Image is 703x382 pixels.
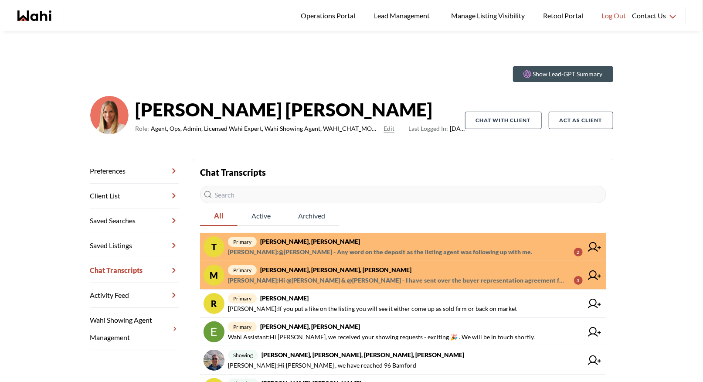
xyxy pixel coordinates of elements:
[374,10,433,21] span: Lead Management
[204,265,224,286] div: M
[408,123,465,134] span: [DATE]
[90,96,129,134] img: 0f07b375cde2b3f9.png
[90,233,179,258] a: Saved Listings
[228,275,567,286] span: [PERSON_NAME] : Hi @[PERSON_NAME] & @[PERSON_NAME] - I have sent over the buyer representation ag...
[301,10,358,21] span: Operations Portal
[262,351,465,358] strong: [PERSON_NAME], [PERSON_NAME], [PERSON_NAME], [PERSON_NAME]
[151,123,380,134] span: Agent, Ops, Admin, Licensed Wahi Expert, Wahi Showing Agent, WAHI_CHAT_MODERATOR
[408,125,448,132] span: Last Logged In:
[228,322,257,332] span: primary
[200,261,606,290] a: Mprimary[PERSON_NAME], [PERSON_NAME], [PERSON_NAME][PERSON_NAME]:Hi @[PERSON_NAME] & @[PERSON_NAM...
[200,207,238,225] span: All
[228,265,257,275] span: primary
[260,238,360,245] strong: [PERSON_NAME], [PERSON_NAME]
[228,360,417,371] span: [PERSON_NAME] : Hi [PERSON_NAME] , we have reached 96 Bamford
[228,237,257,247] span: primary
[228,293,257,304] span: primary
[204,350,224,371] img: chat avatar
[513,66,613,82] button: Show Lead-GPT Summary
[90,184,179,208] a: Client List
[200,290,606,318] a: Rprimary[PERSON_NAME][PERSON_NAME]:If you put a like on the listing you will see it either come u...
[200,346,606,375] a: showing[PERSON_NAME], [PERSON_NAME], [PERSON_NAME], [PERSON_NAME][PERSON_NAME]:Hi [PERSON_NAME] ,...
[90,308,179,350] a: Wahi Showing Agent Management
[90,208,179,233] a: Saved Searches
[285,207,340,226] button: Archived
[260,294,309,302] strong: [PERSON_NAME]
[238,207,285,226] button: Active
[200,186,606,203] input: Search
[228,304,517,314] span: [PERSON_NAME] : If you put a like on the listing you will see it either come up as sold firm or b...
[238,207,285,225] span: Active
[228,332,535,342] span: Wahi Assistant : Hi [PERSON_NAME], we received your showing requests - exciting 🎉 . We will be in...
[543,10,586,21] span: Retool Portal
[90,283,179,308] a: Activity Feed
[260,266,412,273] strong: [PERSON_NAME], [PERSON_NAME], [PERSON_NAME]
[260,323,360,330] strong: [PERSON_NAME], [PERSON_NAME]
[574,276,583,285] div: 3
[465,112,542,129] button: Chat with client
[200,233,606,261] a: Tprimary[PERSON_NAME], [PERSON_NAME][PERSON_NAME]:@[PERSON_NAME] - Any word on the deposit as the...
[285,207,340,225] span: Archived
[200,207,238,226] button: All
[384,123,394,134] button: Edit
[200,167,266,177] strong: Chat Transcripts
[136,123,149,134] span: Role:
[204,236,224,257] div: T
[574,248,583,256] div: 2
[136,96,465,123] strong: [PERSON_NAME] [PERSON_NAME]
[533,70,603,78] p: Show Lead-GPT Summary
[90,159,179,184] a: Preferences
[228,350,258,360] span: showing
[204,321,224,342] img: chat avatar
[200,318,606,346] a: primary[PERSON_NAME], [PERSON_NAME]Wahi Assistant:Hi [PERSON_NAME], we received your showing requ...
[17,10,51,21] a: Wahi homepage
[448,10,527,21] span: Manage Listing Visibility
[601,10,626,21] span: Log Out
[90,258,179,283] a: Chat Transcripts
[549,112,613,129] button: Act as Client
[228,247,533,257] span: [PERSON_NAME] : @[PERSON_NAME] - Any word on the deposit as the listing agent was following up wi...
[204,293,224,314] div: R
